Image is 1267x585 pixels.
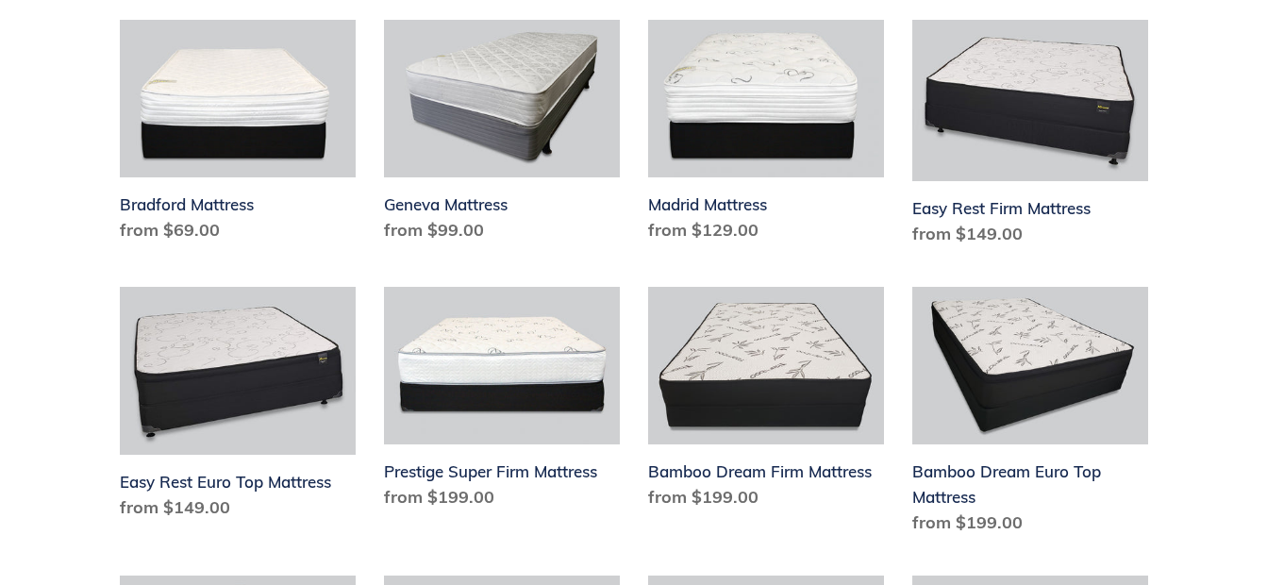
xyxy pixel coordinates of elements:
a: Easy Rest Euro Top Mattress [120,287,356,527]
a: Bradford Mattress [120,20,356,250]
a: Bamboo Dream Euro Top Mattress [912,287,1148,543]
a: Prestige Super Firm Mattress [384,287,620,517]
a: Madrid Mattress [648,20,884,250]
a: Geneva Mattress [384,20,620,250]
a: Easy Rest Firm Mattress [912,20,1148,254]
a: Bamboo Dream Firm Mattress [648,287,884,517]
